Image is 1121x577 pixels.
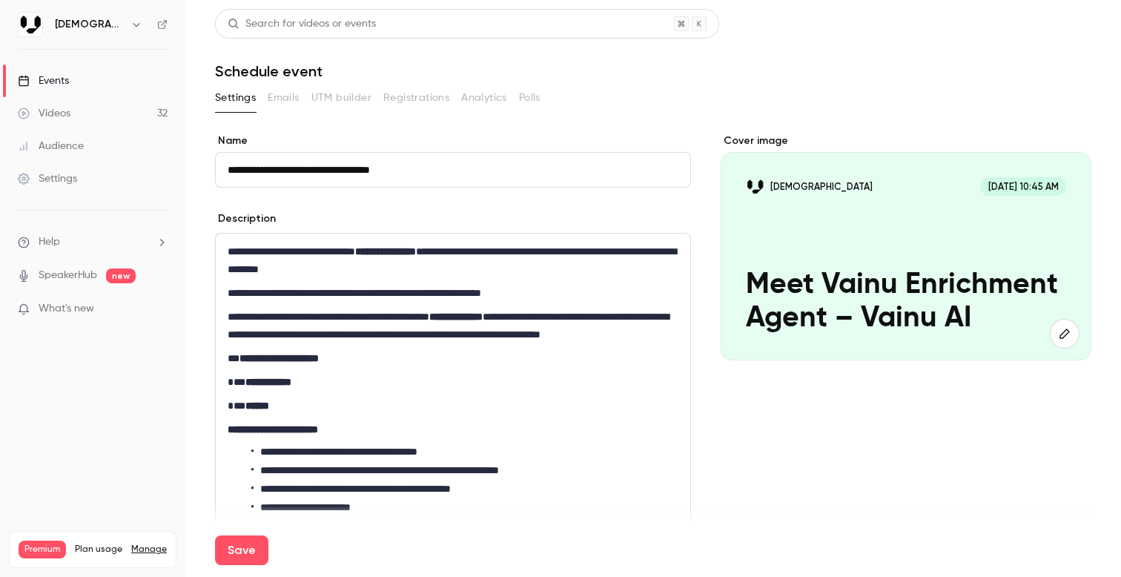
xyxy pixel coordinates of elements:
[19,541,66,558] span: Premium
[383,90,449,106] span: Registrations
[311,90,371,106] span: UTM builder
[215,211,276,226] label: Description
[519,90,540,106] span: Polls
[75,544,122,555] span: Plan usage
[18,73,69,88] div: Events
[39,234,60,250] span: Help
[18,234,168,250] li: help-dropdown-opener
[18,139,84,154] div: Audience
[150,303,168,316] iframe: Noticeable Trigger
[770,180,873,193] p: [DEMOGRAPHIC_DATA]
[18,106,70,121] div: Videos
[55,17,125,32] h6: [DEMOGRAPHIC_DATA]
[18,171,77,186] div: Settings
[131,544,167,555] a: Manage
[215,62,1091,80] h1: Schedule event
[721,133,1091,148] label: Cover image
[228,16,376,32] div: Search for videos or events
[461,90,507,106] span: Analytics
[215,535,268,565] button: Save
[215,86,256,110] button: Settings
[106,268,136,283] span: new
[268,90,299,106] span: Emails
[746,177,764,196] img: Meet Vainu Enrichment Agent – Vainu AI
[980,177,1067,196] span: [DATE] 10:45 AM
[215,133,691,148] label: Name
[746,268,1066,336] p: Meet Vainu Enrichment Agent – Vainu AI
[19,13,42,36] img: Vainu
[39,268,97,283] a: SpeakerHub
[39,301,94,317] span: What's new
